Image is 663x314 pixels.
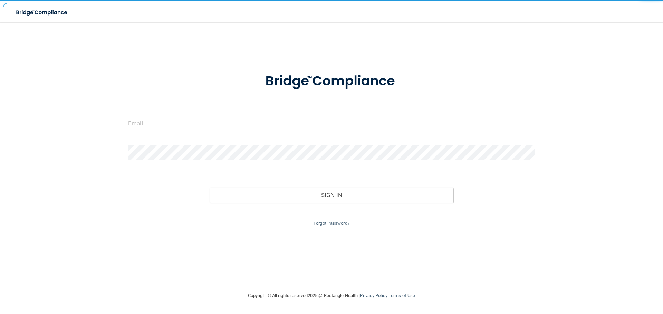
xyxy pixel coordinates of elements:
input: Email [128,116,535,131]
button: Sign In [210,188,454,203]
img: bridge_compliance_login_screen.278c3ca4.svg [251,63,412,99]
a: Privacy Policy [360,293,387,298]
img: bridge_compliance_login_screen.278c3ca4.svg [10,6,74,20]
a: Forgot Password? [314,221,349,226]
div: Copyright © All rights reserved 2025 @ Rectangle Health | | [205,285,458,307]
a: Terms of Use [388,293,415,298]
